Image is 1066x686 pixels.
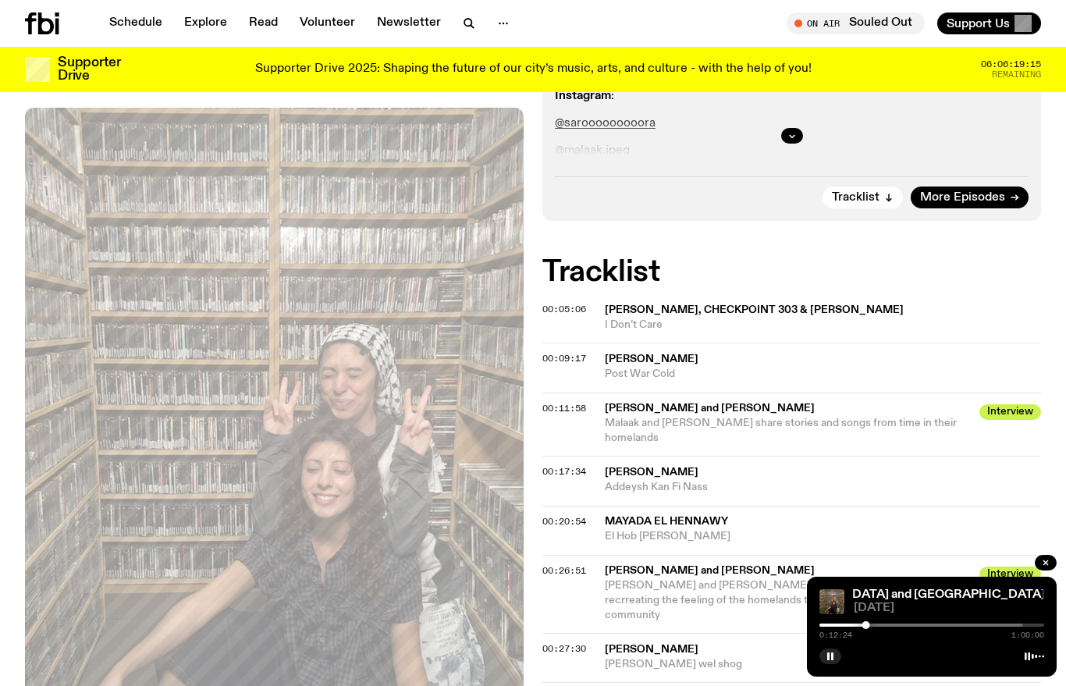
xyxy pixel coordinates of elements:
[605,354,698,364] span: [PERSON_NAME]
[542,567,586,575] button: 00:26:51
[1011,631,1044,639] span: 1:00:00
[605,480,1041,495] span: Addeysh Kan Fi Nass
[937,12,1041,34] button: Support Us
[542,402,586,414] span: 00:11:58
[542,258,1041,286] h2: Tracklist
[992,70,1041,79] span: Remaining
[175,12,236,34] a: Explore
[823,187,903,208] button: Tracklist
[605,367,1041,382] span: Post War Cold
[542,404,586,413] button: 00:11:58
[542,645,586,653] button: 00:27:30
[979,404,1041,420] span: Interview
[981,60,1041,69] span: 06:06:19:15
[542,515,586,528] span: 00:20:54
[542,305,586,314] button: 00:05:06
[819,631,852,639] span: 0:12:24
[605,580,923,620] span: [PERSON_NAME] and [PERSON_NAME] in conversation about recrreating the feeling of the homelands th...
[911,187,1029,208] a: More Episodes
[290,12,364,34] a: Volunteer
[605,657,1041,672] span: [PERSON_NAME] wel shog
[605,318,1041,332] span: I Don’t Care
[605,304,904,315] span: [PERSON_NAME], Checkpoint 303 & [PERSON_NAME]
[542,467,586,476] button: 00:17:34
[854,602,1044,614] span: [DATE]
[100,12,172,34] a: Schedule
[605,401,970,416] span: [PERSON_NAME] and [PERSON_NAME]
[240,12,287,34] a: Read
[605,467,698,478] span: [PERSON_NAME]
[542,352,586,364] span: 00:09:17
[255,62,812,76] p: Supporter Drive 2025: Shaping the future of our city’s music, arts, and culture - with the help o...
[542,564,586,577] span: 00:26:51
[605,529,1041,544] span: El Hob [PERSON_NAME]
[542,517,586,526] button: 00:20:54
[605,418,957,443] span: Malaak and [PERSON_NAME] share stories and songs from time in their homelands
[542,465,586,478] span: 00:17:34
[832,192,879,204] span: Tracklist
[555,90,611,102] strong: Instagram
[920,192,1005,204] span: More Episodes
[947,16,1010,30] span: Support Us
[605,644,698,655] span: [PERSON_NAME]
[368,12,450,34] a: Newsletter
[555,89,1029,104] p: :
[605,516,728,527] span: Mayada El Hennawy
[605,563,970,578] span: [PERSON_NAME] and [PERSON_NAME]
[542,642,586,655] span: 00:27:30
[819,589,844,614] img: Sara and Malaak squatting on ground in fbi music library. Sara is making peace signs behind Malaa...
[58,56,120,83] h3: Supporter Drive
[979,567,1041,582] span: Interview
[542,354,586,363] button: 00:09:17
[787,12,925,34] button: On AirSouled Out
[542,303,586,315] span: 00:05:06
